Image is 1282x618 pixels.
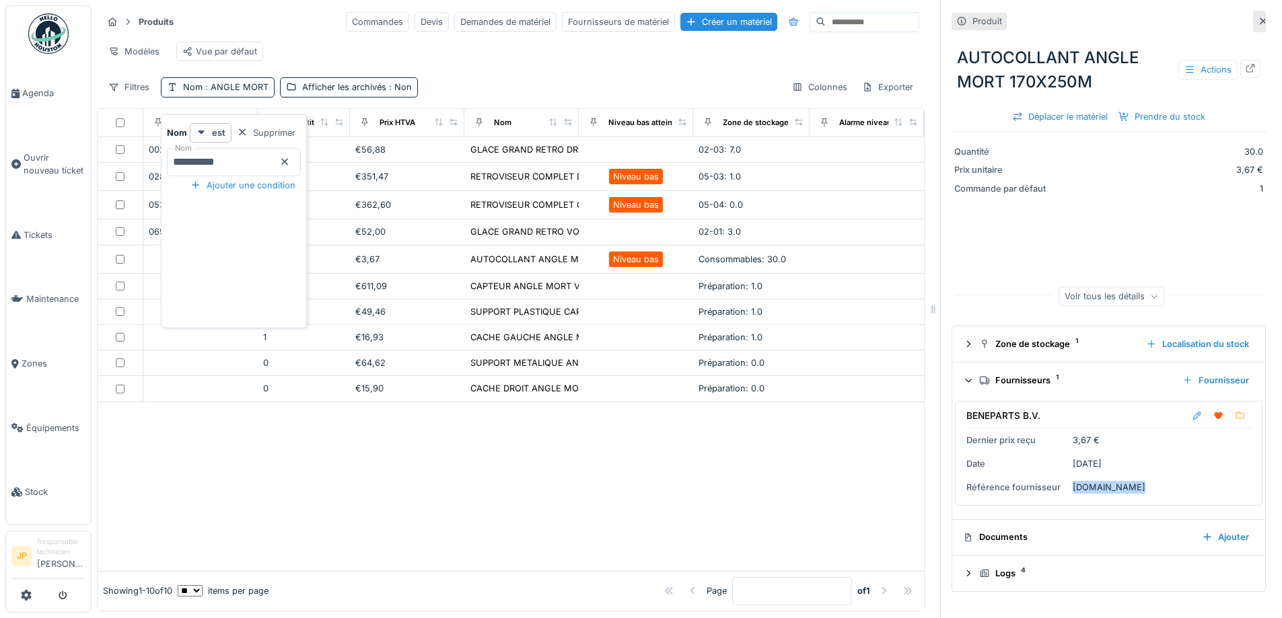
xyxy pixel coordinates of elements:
div: Niveau bas atteint ? [608,117,681,128]
div: Documents [963,531,1191,543]
span: Stock [25,486,85,498]
div: Créer un matériel [680,13,777,31]
div: BENEPARTS B.V. [966,409,1040,422]
div: RETROVISEUR COMPLET DROIT AVEC ANGLE MORT VOLVO [470,170,721,183]
div: €56,88 [355,143,459,156]
summary: Fournisseurs1Fournisseur [958,368,1260,393]
div: Date [966,457,1067,470]
div: Prix HTVA [380,117,415,128]
div: Actions [1178,60,1238,79]
div: [DOMAIN_NAME] [1073,481,1145,494]
div: Nom [494,117,511,128]
div: 0026 [149,143,252,156]
div: Quantité [954,145,1055,158]
div: Localisation du stock [1141,335,1254,353]
span: 02-03: 7.0 [699,145,741,155]
span: Préparation: 1.0 [699,332,762,342]
span: 05-04: 0.0 [699,200,743,210]
div: RETROVISEUR COMPLET GAUCHE AVEC ANGLE MORT VOLVO [470,198,733,211]
summary: DocumentsAjouter [958,525,1260,550]
div: Exporter [856,77,919,97]
div: Dernier prix reçu [966,434,1067,447]
div: €611,09 [355,280,459,293]
div: €362,60 [355,198,459,211]
div: Afficher les archivés [302,81,412,93]
img: Badge_color-CXgf-gQk.svg [28,13,69,54]
summary: Logs4 [958,561,1260,586]
div: Filtres [102,77,155,97]
div: SUPPORT PLASTIQUE CAPTEUR ANGLE MORT VOLVO [470,305,697,318]
div: Nom [183,81,269,93]
div: 1 [263,331,344,344]
li: JP [11,546,32,566]
span: Consommables: 30.0 [699,254,786,264]
div: Vue par défaut [182,45,257,58]
div: Fournisseurs de matériel [562,12,675,32]
div: items per page [178,584,269,597]
div: Commande par défaut [954,182,1055,195]
div: CAPTEUR ANGLE MORT VOLVO [470,280,604,293]
span: Préparation: 0.0 [699,358,764,368]
div: Niveau bas [613,198,659,211]
span: Préparation: 1.0 [699,281,762,291]
div: €64,62 [355,356,459,369]
div: AUTOCOLLANT ANGLE MORT 170X250M [470,253,643,266]
span: Agenda [22,87,85,100]
span: 02-01: 3.0 [699,227,741,237]
div: Colonnes [786,77,853,97]
div: Déplacer le matériel [1007,108,1113,126]
strong: Nom [167,126,187,139]
div: Zone de stockage [723,117,789,128]
div: Prix unitaire [954,163,1055,176]
div: Commandes [346,12,409,32]
div: Produit [972,15,1002,28]
div: 0533 [149,198,252,211]
div: [DATE] [1073,457,1102,470]
div: €15,90 [355,382,459,395]
div: 0280 [149,170,252,183]
div: €52,00 [355,225,459,238]
div: Alarme niveau bas [839,117,906,128]
div: 1 [1061,182,1263,195]
div: 0 [263,356,344,369]
span: : ANGLE MORT [203,82,269,92]
div: Zone de stockage [979,338,1135,350]
div: Responsable technicien [37,537,85,557]
div: CACHE GAUCHE ANGLE MORT VOLVO [470,331,634,344]
div: Ajouter une condition [185,176,301,194]
strong: est [212,126,225,139]
div: Devis [415,12,449,32]
span: Tickets [24,229,85,241]
div: SUPPORT METALIQUE ANGLE MORT [470,356,624,369]
div: €3,67 [355,253,459,266]
span: Maintenance [26,293,85,305]
div: Prendre du stock [1113,108,1211,126]
div: 0 [263,382,344,395]
strong: of 1 [857,584,870,597]
div: Voir tous les détails [1059,286,1164,306]
summary: Zone de stockage1Localisation du stock [958,332,1260,356]
div: Page [707,584,727,597]
label: Nom [172,143,194,154]
div: Référence fournisseur [966,481,1067,494]
span: Préparation: 1.0 [699,307,762,317]
div: Ajouter [1197,528,1254,546]
span: Préparation: 0.0 [699,383,764,393]
div: Niveau bas [613,253,659,266]
div: €49,46 [355,305,459,318]
div: €351,47 [355,170,459,183]
div: Modèles [102,42,166,61]
div: Fournisseur [1177,371,1254,389]
div: Demandes de matériel [454,12,557,32]
div: GLACE GRAND RETRO DROIT VOLVO ANGLE MORT [470,143,685,156]
strong: Produits [133,15,179,28]
li: [PERSON_NAME] [37,537,85,576]
div: 30.0 [1061,145,1263,158]
div: Supprimer [232,124,301,142]
span: Zones [22,357,85,370]
div: Fournisseurs [979,374,1172,387]
span: 05-03: 1.0 [699,171,741,182]
div: GLACE GRAND RETRO VOLVO GH ANGLE MORT [470,225,673,238]
span: : Non [386,82,412,92]
span: Ouvrir nouveau ticket [24,151,85,177]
